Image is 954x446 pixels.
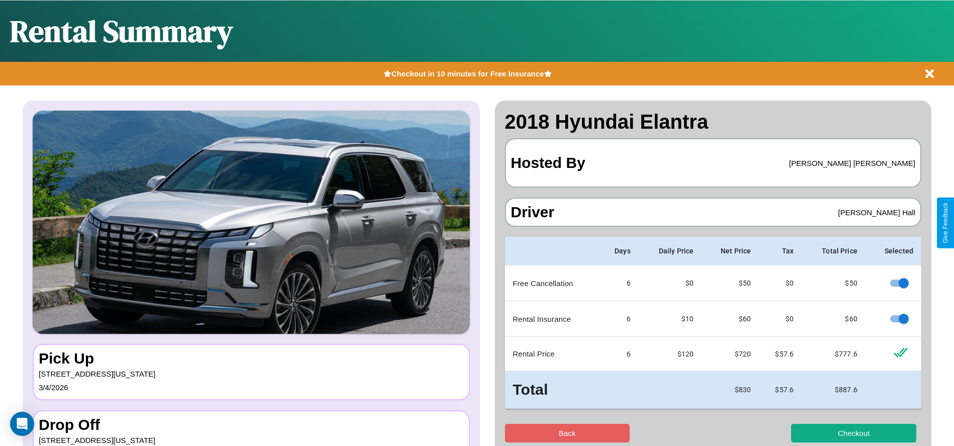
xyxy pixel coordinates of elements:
[838,206,915,219] p: [PERSON_NAME] Hall
[599,265,639,301] td: 6
[513,312,591,326] p: Rental Insurance
[10,412,34,436] div: Open Intercom Messenger
[39,416,464,433] h3: Drop Off
[702,237,759,265] th: Net Price
[10,11,233,52] h1: Rental Summary
[513,277,591,290] p: Free Cancellation
[39,381,464,394] p: 3 / 4 / 2026
[759,301,802,337] td: $0
[791,424,916,442] button: Checkout
[513,347,591,361] p: Rental Price
[599,337,639,371] td: 6
[759,265,802,301] td: $0
[639,301,702,337] td: $10
[702,265,759,301] td: $ 50
[702,371,759,409] td: $ 830
[865,237,921,265] th: Selected
[789,156,915,170] p: [PERSON_NAME] [PERSON_NAME]
[759,337,802,371] td: $ 57.6
[513,379,591,401] h3: Total
[802,371,865,409] td: $ 887.6
[39,350,464,367] h3: Pick Up
[511,144,585,182] h3: Hosted By
[505,111,922,133] h2: 2018 Hyundai Elantra
[802,237,865,265] th: Total Price
[391,69,544,78] b: Checkout in 10 minutes for Free Insurance
[39,367,464,381] p: [STREET_ADDRESS][US_STATE]
[802,265,865,301] td: $ 50
[759,237,802,265] th: Tax
[639,237,702,265] th: Daily Price
[702,301,759,337] td: $ 60
[702,337,759,371] td: $ 720
[599,301,639,337] td: 6
[505,237,922,409] table: simple table
[511,204,555,221] h3: Driver
[802,301,865,337] td: $ 60
[759,371,802,409] td: $ 57.6
[802,337,865,371] td: $ 777.6
[942,203,949,243] div: Give Feedback
[505,424,630,442] button: Back
[639,265,702,301] td: $0
[599,237,639,265] th: Days
[639,337,702,371] td: $ 120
